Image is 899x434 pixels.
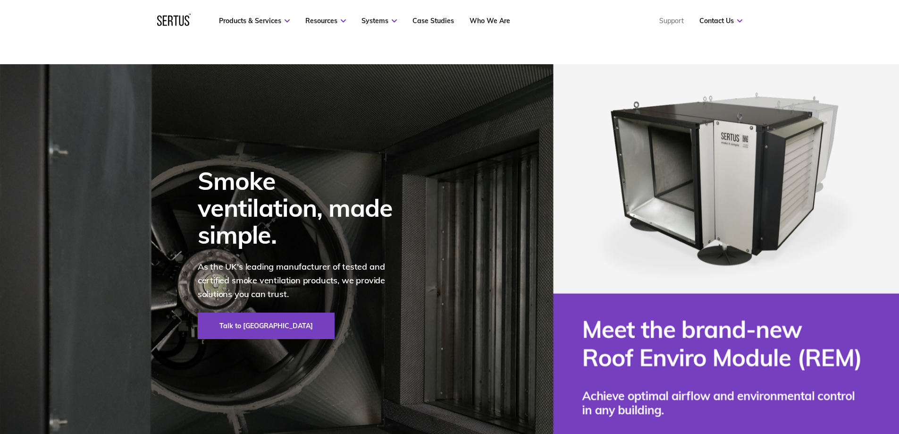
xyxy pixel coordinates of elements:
p: As the UK's leading manufacturer of tested and certified smoke ventilation products, we provide s... [198,260,405,301]
a: Who We Are [470,17,510,25]
a: Systems [361,17,397,25]
a: Products & Services [219,17,290,25]
a: Contact Us [699,17,742,25]
a: Resources [305,17,346,25]
a: Support [659,17,684,25]
div: Smoke ventilation, made simple. [198,167,405,248]
a: Talk to [GEOGRAPHIC_DATA] [198,313,335,339]
a: Case Studies [412,17,454,25]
